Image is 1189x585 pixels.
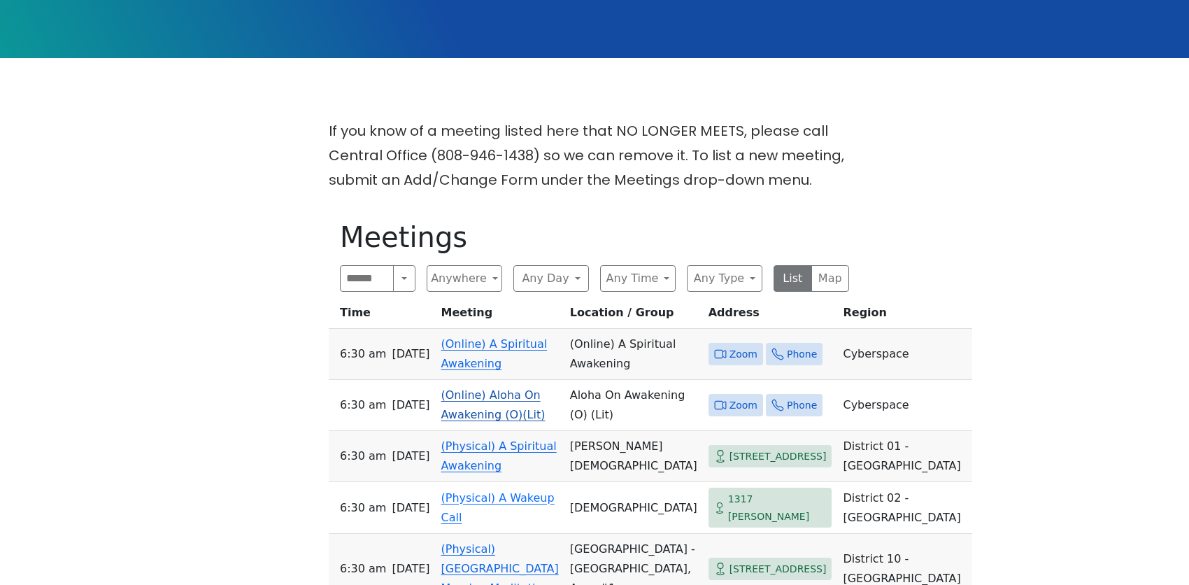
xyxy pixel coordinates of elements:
[392,559,429,579] span: [DATE]
[600,265,676,292] button: Any Time
[564,431,703,482] td: [PERSON_NAME][DEMOGRAPHIC_DATA]
[703,303,838,329] th: Address
[687,265,762,292] button: Any Type
[441,337,548,370] a: (Online) A Spiritual Awakening
[837,380,971,431] td: Cyberspace
[340,446,386,466] span: 6:30 AM
[340,344,386,364] span: 6:30 AM
[564,482,703,534] td: [DEMOGRAPHIC_DATA]
[564,329,703,380] td: (Online) A Spiritual Awakening
[436,303,564,329] th: Meeting
[564,380,703,431] td: Aloha On Awakening (O) (Lit)
[340,265,394,292] input: Search
[392,498,429,518] span: [DATE]
[441,491,555,524] a: (Physical) A Wakeup Call
[340,498,386,518] span: 6:30 AM
[392,446,429,466] span: [DATE]
[729,448,827,465] span: [STREET_ADDRESS]
[729,561,827,578] span: [STREET_ADDRESS]
[513,265,589,292] button: Any Day
[340,559,386,579] span: 6:30 AM
[837,303,971,329] th: Region
[392,395,429,415] span: [DATE]
[340,395,386,415] span: 6:30 AM
[837,431,971,482] td: District 01 - [GEOGRAPHIC_DATA]
[787,397,817,414] span: Phone
[441,439,557,472] a: (Physical) A Spiritual Awakening
[392,344,429,364] span: [DATE]
[837,329,971,380] td: Cyberspace
[729,346,757,363] span: Zoom
[729,397,757,414] span: Zoom
[564,303,703,329] th: Location / Group
[393,265,415,292] button: Search
[427,265,502,292] button: Anywhere
[728,491,827,525] span: 1317 [PERSON_NAME]
[340,220,849,254] h1: Meetings
[787,346,817,363] span: Phone
[441,388,546,421] a: (Online) Aloha On Awakening (O)(Lit)
[837,482,971,534] td: District 02 - [GEOGRAPHIC_DATA]
[811,265,850,292] button: Map
[329,303,436,329] th: Time
[329,119,860,192] p: If you know of a meeting listed here that NO LONGER MEETS, please call Central Office (808-946-14...
[774,265,812,292] button: List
